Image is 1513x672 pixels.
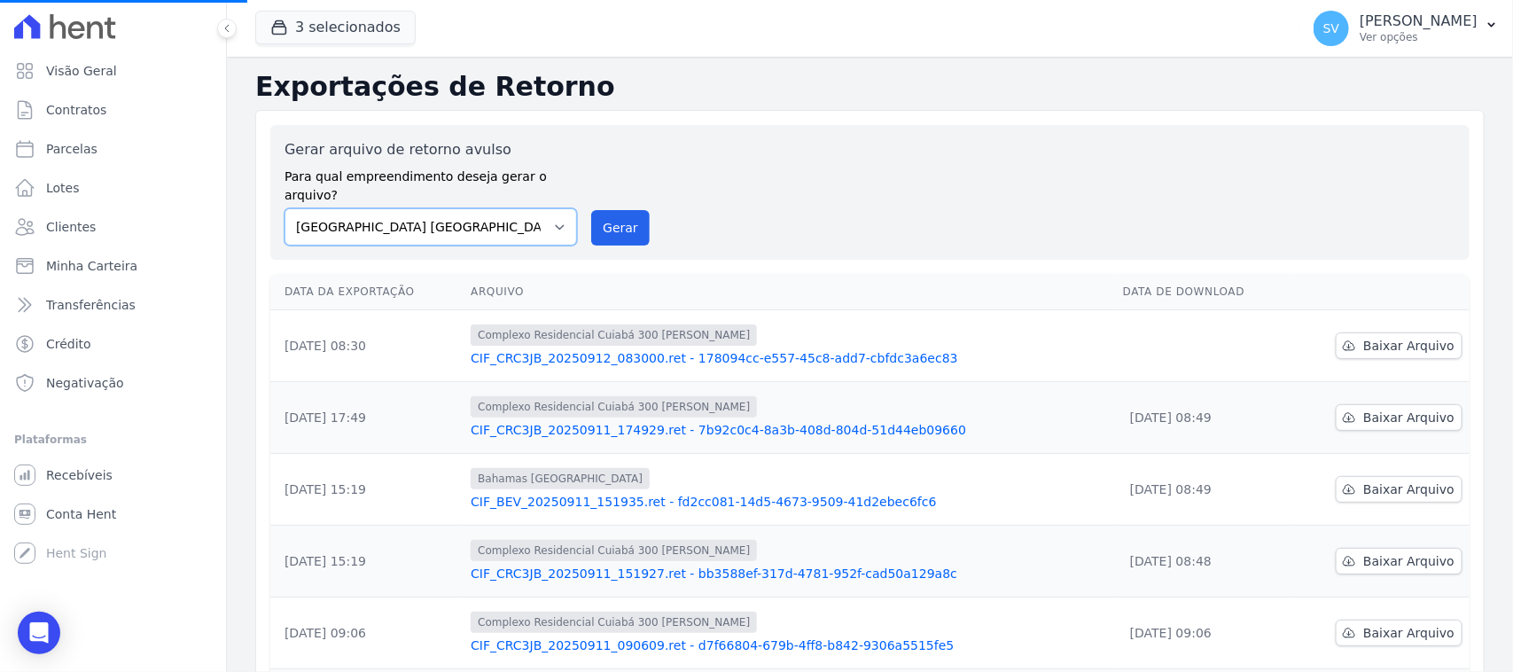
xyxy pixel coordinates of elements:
[471,396,757,418] span: Complexo Residencial Cuiabá 300 [PERSON_NAME]
[1363,481,1455,498] span: Baixar Arquivo
[1363,337,1455,355] span: Baixar Arquivo
[285,139,577,160] label: Gerar arquivo de retorno avulso
[46,335,91,353] span: Crédito
[471,540,757,561] span: Complexo Residencial Cuiabá 300 [PERSON_NAME]
[1116,454,1290,526] td: [DATE] 08:49
[7,457,219,493] a: Recebíveis
[14,429,212,450] div: Plataformas
[1299,4,1513,53] button: SV [PERSON_NAME] Ver opções
[46,374,124,392] span: Negativação
[1363,552,1455,570] span: Baixar Arquivo
[46,179,80,197] span: Lotes
[270,382,464,454] td: [DATE] 17:49
[255,11,416,44] button: 3 selecionados
[255,71,1485,103] h2: Exportações de Retorno
[1336,548,1462,574] a: Baixar Arquivo
[1116,382,1290,454] td: [DATE] 08:49
[7,287,219,323] a: Transferências
[270,454,464,526] td: [DATE] 15:19
[7,496,219,532] a: Conta Hent
[471,421,1109,439] a: CIF_CRC3JB_20250911_174929.ret - 7b92c0c4-8a3b-408d-804d-51d44eb09660
[1116,274,1290,310] th: Data de Download
[471,493,1109,511] a: CIF_BEV_20250911_151935.ret - fd2cc081-14d5-4673-9509-41d2ebec6fc6
[270,310,464,382] td: [DATE] 08:30
[1323,22,1339,35] span: SV
[471,324,757,346] span: Complexo Residencial Cuiabá 300 [PERSON_NAME]
[1363,409,1455,426] span: Baixar Arquivo
[46,218,96,236] span: Clientes
[46,140,97,158] span: Parcelas
[7,170,219,206] a: Lotes
[7,209,219,245] a: Clientes
[1360,12,1478,30] p: [PERSON_NAME]
[1336,332,1462,359] a: Baixar Arquivo
[7,53,219,89] a: Visão Geral
[7,92,219,128] a: Contratos
[1116,526,1290,598] td: [DATE] 08:48
[46,257,137,275] span: Minha Carteira
[1116,598,1290,669] td: [DATE] 09:06
[1363,624,1455,642] span: Baixar Arquivo
[1336,620,1462,646] a: Baixar Arquivo
[18,612,60,654] div: Open Intercom Messenger
[7,248,219,284] a: Minha Carteira
[1336,476,1462,503] a: Baixar Arquivo
[270,274,464,310] th: Data da Exportação
[471,468,650,489] span: Bahamas [GEOGRAPHIC_DATA]
[471,349,1109,367] a: CIF_CRC3JB_20250912_083000.ret - 178094cc-e557-45c8-add7-cbfdc3a6ec83
[471,565,1109,582] a: CIF_CRC3JB_20250911_151927.ret - bb3588ef-317d-4781-952f-cad50a129a8c
[464,274,1116,310] th: Arquivo
[7,326,219,362] a: Crédito
[270,598,464,669] td: [DATE] 09:06
[7,131,219,167] a: Parcelas
[46,505,116,523] span: Conta Hent
[46,62,117,80] span: Visão Geral
[270,526,464,598] td: [DATE] 15:19
[46,296,136,314] span: Transferências
[46,101,106,119] span: Contratos
[471,637,1109,654] a: CIF_CRC3JB_20250911_090609.ret - d7f66804-679b-4ff8-b842-9306a5515fe5
[7,365,219,401] a: Negativação
[471,612,757,633] span: Complexo Residencial Cuiabá 300 [PERSON_NAME]
[46,466,113,484] span: Recebíveis
[591,210,650,246] button: Gerar
[285,160,577,205] label: Para qual empreendimento deseja gerar o arquivo?
[1336,404,1462,431] a: Baixar Arquivo
[1360,30,1478,44] p: Ver opções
